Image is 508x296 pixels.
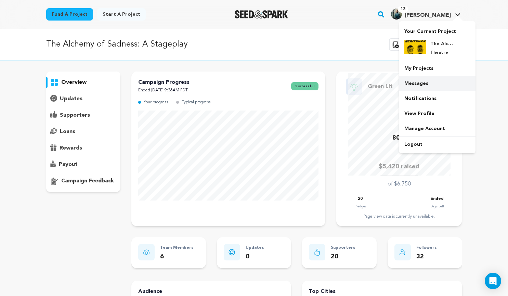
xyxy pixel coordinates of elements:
h4: The Alchemy of Sadness: A Stageplay [430,40,455,47]
p: rewards [60,144,82,152]
p: Typical progress [182,99,210,106]
a: Your Current Project The Alchemy of Sadness: A Stageplay Theatre [404,25,470,61]
p: Ended [DATE] 9:36AM PDT [138,87,190,94]
a: Notifications [399,91,476,106]
span: Alex G.'s Profile [390,7,462,22]
p: Your Current Project [404,25,470,35]
p: updates [60,95,82,103]
p: Pledges [354,203,366,210]
p: Campaign Progress [138,78,190,87]
p: Ended [430,195,444,203]
a: Seed&Spark Homepage [235,10,288,18]
img: 32a3bc2b4d86c727.jpg [404,40,426,54]
p: 6 [160,252,194,262]
a: View Profile [399,106,476,121]
p: campaign feedback [61,177,114,185]
p: Theatre [430,50,455,55]
button: overview [46,77,121,88]
p: Your progress [144,99,168,106]
div: Open Intercom Messenger [485,273,501,289]
p: Days Left [430,203,444,210]
a: Messages [399,76,476,91]
button: supporters [46,110,121,121]
span: successful [291,82,318,90]
p: The Alchemy of Sadness: A Stageplay [46,38,188,51]
p: supporters [60,111,90,119]
a: Manage Account [399,121,476,136]
p: Updates [246,244,264,252]
a: Start a project [97,8,146,21]
a: My Projects [399,61,476,76]
h4: Top Cities [309,287,455,296]
button: campaign feedback [46,176,121,186]
p: Followers [416,244,437,252]
p: 80% [392,133,406,143]
a: Alex G.'s Profile [390,7,462,20]
p: of $6,750 [388,180,411,188]
p: 20 [331,252,355,262]
span: 13 [398,6,408,13]
button: updates [46,93,121,104]
button: payout [46,159,121,170]
button: rewards [46,143,121,154]
img: Seed&Spark Logo Dark Mode [235,10,288,18]
p: 32 [416,252,437,262]
span: [PERSON_NAME] [405,13,451,18]
div: Page view data is currently unavailable. [343,214,455,219]
button: loans [46,126,121,137]
p: overview [61,78,87,87]
p: 20 [358,195,363,203]
a: Fund a project [46,8,93,21]
p: loans [60,128,75,136]
a: Logout [399,137,476,152]
img: e7ea7507ed4d36a1.jpg [391,9,402,20]
p: Supporters [331,244,355,252]
h4: Audience [138,287,284,296]
p: 0 [246,252,264,262]
p: payout [59,160,78,169]
p: Team Members [160,244,194,252]
div: Alex G.'s Profile [391,9,451,20]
